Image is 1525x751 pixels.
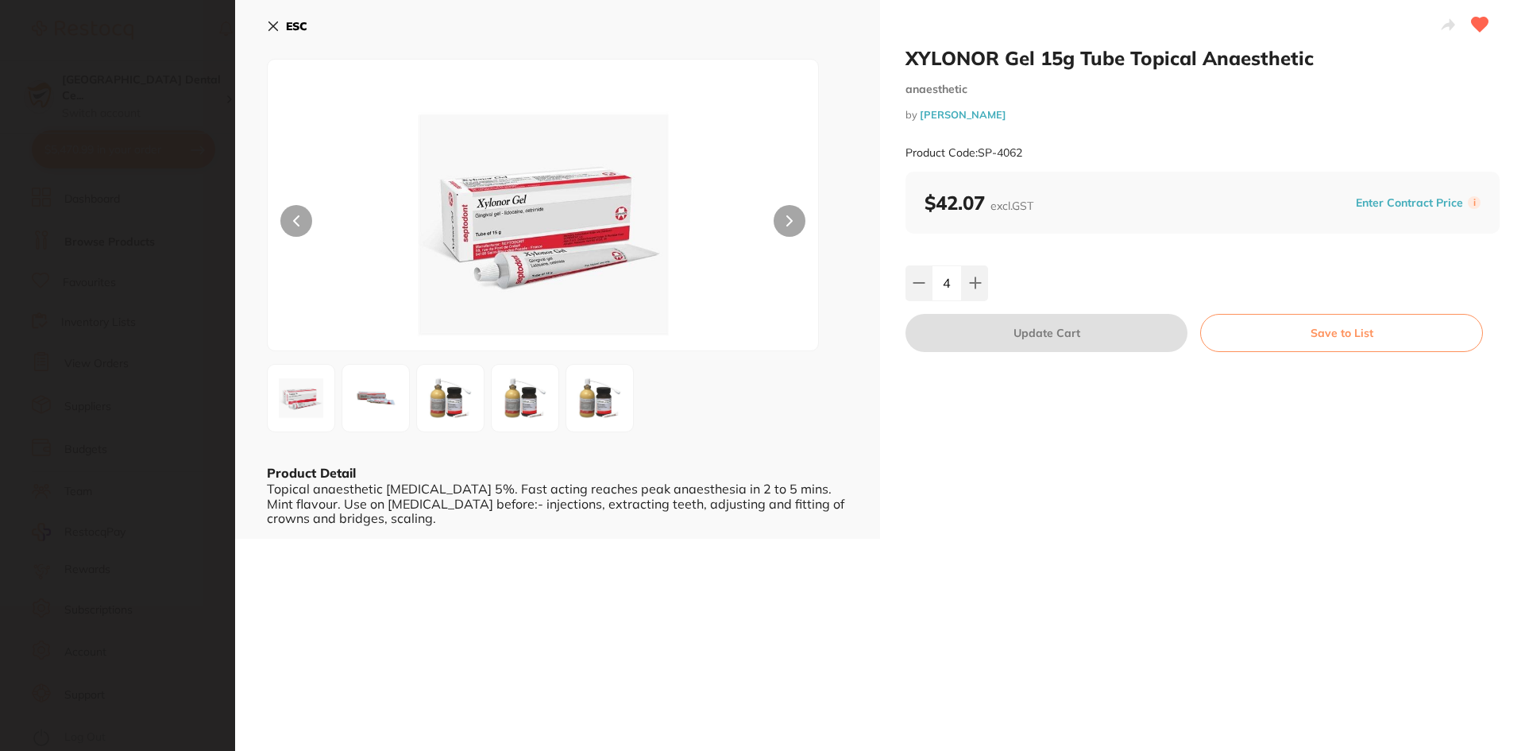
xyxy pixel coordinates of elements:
button: Enter Contract Price [1351,195,1468,211]
img: NC5qcGc [496,370,554,427]
span: excl. GST [990,199,1033,213]
img: anBn [272,370,330,427]
img: My5qcGc [422,370,479,427]
b: Product Detail [267,465,356,481]
a: [PERSON_NAME] [920,108,1006,121]
img: NS5qcGc [571,370,628,427]
h2: XYLONOR Gel 15g Tube Topical Anaesthetic [905,46,1500,70]
small: anaesthetic [905,83,1500,96]
button: ESC [267,13,307,40]
small: by [905,109,1500,121]
img: anBn [378,99,708,350]
div: Topical anaesthetic [MEDICAL_DATA] 5%. Fast acting reaches peak anaesthesia in 2 to 5 mins. Mint ... [267,482,848,525]
button: Update Cart [905,314,1187,352]
button: Save to List [1200,314,1483,352]
b: $42.07 [925,191,1033,215]
img: Mi5qcGc [347,370,404,427]
small: Product Code: SP-4062 [905,146,1022,160]
label: i [1468,196,1481,209]
b: ESC [286,19,307,33]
